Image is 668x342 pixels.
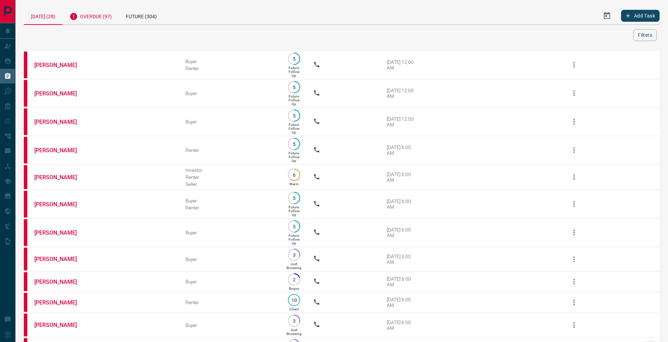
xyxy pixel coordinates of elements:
[24,219,27,246] div: property.ca
[633,29,657,41] button: Filters
[291,85,297,90] p: 5
[291,195,297,201] p: 5
[387,172,417,183] div: [DATE] 6:00 AM
[291,252,297,257] p: 3
[34,147,87,154] a: [PERSON_NAME]
[185,198,275,203] div: Buyer
[185,181,275,187] div: Seller
[185,59,275,64] div: Buyer
[387,199,417,210] div: [DATE] 6:00 AM
[185,119,275,125] div: Buyer
[119,7,164,24] div: Future (304)
[34,119,87,125] a: [PERSON_NAME]
[286,328,302,336] p: Just Browsing
[34,62,87,68] a: [PERSON_NAME]
[387,320,417,331] div: [DATE] 6:00 AM
[387,59,417,71] div: [DATE] 12:00 AM
[289,205,299,217] p: Future Follow Up
[291,172,297,177] p: 6
[185,90,275,96] div: Buyer
[291,224,297,229] p: 5
[185,147,275,153] div: Renter
[599,7,615,24] button: Select Date Range
[289,151,299,163] p: Future Follow Up
[24,248,27,270] div: property.ca
[291,56,297,61] p: 5
[185,66,275,71] div: Renter
[185,230,275,235] div: Buyer
[387,88,417,99] div: [DATE] 12:00 AM
[291,318,297,323] p: 3
[289,94,299,106] p: Future Follow Up
[387,227,417,238] div: [DATE] 6:00 AM
[24,314,27,336] div: property.ca
[289,234,299,245] p: Future Follow Up
[289,66,299,78] p: Future Follow Up
[34,299,87,306] a: [PERSON_NAME]
[621,10,660,22] button: Add Task
[34,256,87,262] a: [PERSON_NAME]
[291,113,297,118] p: 5
[24,80,27,107] div: property.ca
[387,116,417,127] div: [DATE] 12:00 AM
[289,287,299,290] p: Bogus
[185,174,275,180] div: Renter
[185,167,275,173] div: Investor
[291,141,297,147] p: 5
[34,90,87,97] a: [PERSON_NAME]
[291,297,297,303] p: 10
[291,277,297,282] p: 2
[24,52,27,78] div: property.ca
[289,123,299,134] p: Future Follow Up
[387,254,417,265] div: [DATE] 6:00 AM
[185,279,275,284] div: Buyer
[24,191,27,217] div: property.ca
[34,229,87,236] a: [PERSON_NAME]
[185,322,275,328] div: Buyer
[387,145,417,156] div: [DATE] 6:00 AM
[286,262,302,270] p: Just Browsing
[24,108,27,135] div: property.ca
[387,297,417,308] div: [DATE] 6:00 AM
[34,322,87,328] a: [PERSON_NAME]
[24,293,27,312] div: property.ca
[289,307,299,311] p: Client
[34,201,87,208] a: [PERSON_NAME]
[185,205,275,210] div: Renter
[387,276,417,287] div: [DATE] 6:00 AM
[24,137,27,163] div: property.ca
[289,182,299,186] p: Warm
[185,300,275,305] div: Renter
[24,7,62,25] div: [DATE] (28)
[24,272,27,291] div: property.ca
[24,165,27,189] div: property.ca
[62,7,119,24] div: Overdue (97)
[34,174,87,181] a: [PERSON_NAME]
[34,279,87,285] a: [PERSON_NAME]
[185,256,275,262] div: Buyer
